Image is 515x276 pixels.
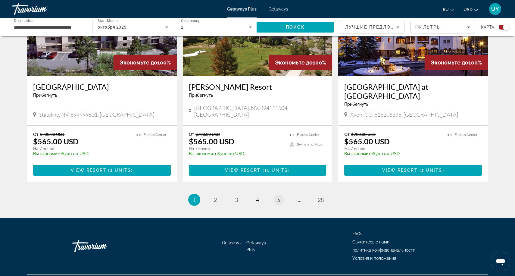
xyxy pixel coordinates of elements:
[98,19,118,23] span: Start Month
[491,6,499,12] span: UY
[297,133,320,137] span: Fitness Center
[27,194,488,206] nav: Pagination
[344,151,373,156] span: Вы экономите
[345,24,399,31] mat-select: Sort by
[286,25,305,30] span: Поиск
[298,196,301,203] span: ...
[275,59,313,66] span: Экономьте до
[33,151,130,156] p: $700.00 USD
[40,132,64,137] span: $700.00 USD
[382,168,418,173] span: View Resort
[344,82,482,100] a: [GEOGRAPHIC_DATA] at [GEOGRAPHIC_DATA]
[14,24,85,31] input: Select destination
[214,196,217,203] span: 2
[350,111,458,118] span: Avon, CO, 816205378, [GEOGRAPHIC_DATA]
[344,102,368,107] span: Прибегнуть
[193,196,196,203] span: 1
[410,21,475,33] button: Filters
[12,1,72,17] a: Travorium
[114,55,177,70] div: 100%
[455,133,477,137] span: Fitness Center
[491,252,510,271] iframe: Кнопка запуска окна обмена сообщениями
[33,132,38,137] span: От
[352,248,415,252] a: политика конфиденциальности
[463,5,478,14] button: Change currency
[71,168,106,173] span: View Resort
[344,165,482,176] button: View Resort(2 units)
[344,151,442,156] p: $700.00 USD
[33,137,79,146] p: $565.00 USD
[352,256,396,261] a: Условия и положения
[344,132,349,137] span: От
[225,168,261,173] span: View Resort
[33,151,62,156] span: Вы экономите
[189,151,217,156] span: Вы экономите
[269,55,332,70] div: 100%
[443,7,449,12] span: ru
[277,196,280,203] span: 5
[189,82,326,91] a: [PERSON_NAME] Resort
[345,25,409,30] span: Лучшие предложения
[487,3,503,15] button: User Menu
[257,22,334,33] button: Search
[421,168,442,173] span: 2 units
[431,59,468,66] span: Экономьте до
[222,240,242,245] a: Getaways
[106,168,133,173] span: ( )
[256,196,259,203] span: 4
[189,165,326,176] button: View Resort(16 units)
[72,237,133,255] a: Go Home
[351,132,376,137] span: $700.00 USD
[344,146,442,151] p: На 7 ночей
[110,168,131,173] span: 2 units
[14,18,33,23] span: Destination
[227,7,257,11] a: Getaways Plus
[181,25,183,30] span: 2
[235,196,238,203] span: 3
[264,168,288,173] span: 16 units
[261,168,290,173] span: ( )
[144,133,166,137] span: Fitness Center
[297,143,322,146] span: Swimming Pool
[189,132,194,137] span: От
[33,165,171,176] button: View Resort(2 units)
[39,111,154,118] span: Stateline, NV, 894499801, [GEOGRAPHIC_DATA]
[418,168,444,173] span: ( )
[98,25,126,30] span: октября 2025
[189,93,213,98] span: Прибегнуть
[443,5,454,14] button: Change language
[181,19,200,23] span: Occupancy
[189,146,284,151] p: На 7 ночей
[33,146,130,151] p: На 7 ночей
[415,25,441,30] span: Фильтры
[463,7,473,12] span: USD
[352,231,362,236] a: FAQs
[246,240,266,252] a: Getaways Plus
[481,23,494,31] span: карта
[189,137,234,146] p: $565.00 USD
[344,137,390,146] p: $565.00 USD
[194,105,326,118] span: [GEOGRAPHIC_DATA], NV, 894111504, [GEOGRAPHIC_DATA]
[318,196,324,203] span: 28
[195,132,220,137] span: $700.00 USD
[33,82,171,91] a: [GEOGRAPHIC_DATA]
[269,7,288,11] a: Getaways
[33,93,57,98] span: Прибегнуть
[120,59,157,66] span: Экономьте до
[352,240,389,244] a: Свяжитесь с нами
[189,151,284,156] p: $700.00 USD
